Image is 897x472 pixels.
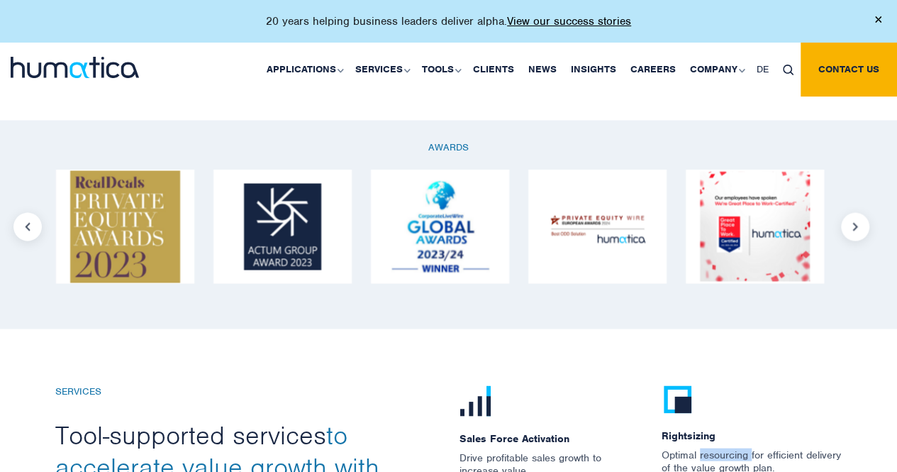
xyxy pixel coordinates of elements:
h6: SERVICES [55,385,438,397]
p: AWARDS [56,141,841,153]
a: Careers [623,43,683,97]
img: search_icon [783,65,793,75]
img: Logo [700,171,810,281]
img: logo [11,57,139,78]
img: Logo [542,205,652,247]
span: Rightsizing [662,415,842,448]
img: Logo [244,183,321,270]
p: 20 years helping business leaders deliver alpha. [266,14,631,28]
a: Insights [564,43,623,97]
a: Clients [466,43,521,97]
span: Sales Force Activation [459,418,640,451]
a: Contact us [801,43,897,97]
a: View our success stories [507,14,631,28]
a: Tools [415,43,466,97]
button: Next [841,212,869,241]
img: Logo [385,171,495,281]
img: Logo [70,170,180,283]
span: DE [757,63,769,75]
a: News [521,43,564,97]
a: DE [750,43,776,97]
button: Previous [13,212,42,241]
a: Services [348,43,415,97]
a: Applications [260,43,348,97]
a: Company [683,43,750,97]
